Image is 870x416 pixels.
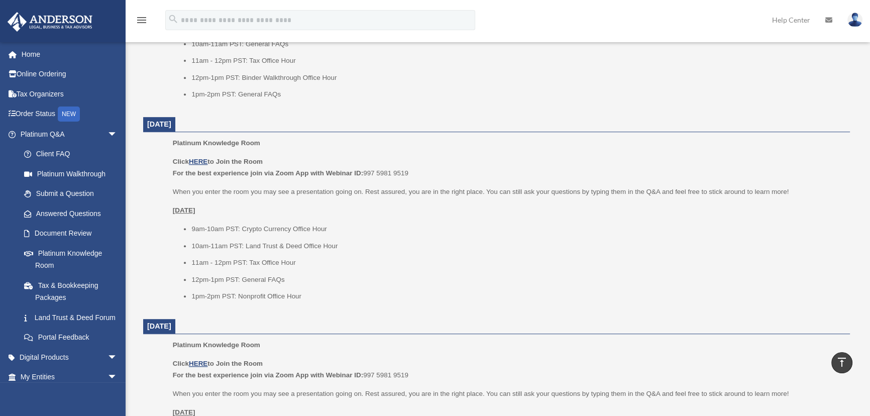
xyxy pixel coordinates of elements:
[136,18,148,26] a: menu
[7,367,133,387] a: My Entitiesarrow_drop_down
[173,341,260,349] span: Platinum Knowledge Room
[136,14,148,26] i: menu
[107,367,128,388] span: arrow_drop_down
[173,388,843,400] p: When you enter the room you may see a presentation going on. Rest assured, you are in the right p...
[58,107,80,122] div: NEW
[173,360,263,367] b: Click to Join the Room
[7,104,133,125] a: Order StatusNEW
[173,158,263,165] b: Click to Join the Room
[14,307,133,328] a: Land Trust & Deed Forum
[191,88,843,100] li: 1pm-2pm PST: General FAQs
[836,356,848,368] i: vertical_align_top
[14,203,133,224] a: Answered Questions
[107,347,128,368] span: arrow_drop_down
[7,124,133,144] a: Platinum Q&Aarrow_drop_down
[191,223,843,235] li: 9am-10am PST: Crypto Currency Office Hour
[7,64,133,84] a: Online Ordering
[173,371,363,379] b: For the best experience join via Zoom App with Webinar ID:
[14,144,133,164] a: Client FAQ
[191,274,843,286] li: 12pm-1pm PST: General FAQs
[173,139,260,147] span: Platinum Knowledge Room
[189,158,207,165] a: HERE
[14,328,133,348] a: Portal Feedback
[14,243,128,275] a: Platinum Knowledge Room
[173,358,843,381] p: 997 5981 9519
[14,275,133,307] a: Tax & Bookkeeping Packages
[14,184,133,204] a: Submit a Question
[147,322,171,330] span: [DATE]
[191,290,843,302] li: 1pm-2pm PST: Nonprofit Office Hour
[5,12,95,32] img: Anderson Advisors Platinum Portal
[191,257,843,269] li: 11am - 12pm PST: Tax Office Hour
[191,240,843,252] li: 10am-11am PST: Land Trust & Deed Office Hour
[173,156,843,179] p: 997 5981 9519
[173,169,363,177] b: For the best experience join via Zoom App with Webinar ID:
[173,206,195,214] u: [DATE]
[847,13,862,27] img: User Pic
[831,352,852,373] a: vertical_align_top
[7,347,133,367] a: Digital Productsarrow_drop_down
[189,360,207,367] a: HERE
[14,164,133,184] a: Platinum Walkthrough
[147,120,171,128] span: [DATE]
[168,14,179,25] i: search
[191,55,843,67] li: 11am - 12pm PST: Tax Office Hour
[14,224,133,244] a: Document Review
[7,84,133,104] a: Tax Organizers
[191,72,843,84] li: 12pm-1pm PST: Binder Walkthrough Office Hour
[107,124,128,145] span: arrow_drop_down
[7,44,133,64] a: Home
[173,186,843,198] p: When you enter the room you may see a presentation going on. Rest assured, you are in the right p...
[191,38,843,50] li: 10am-11am PST: General FAQs
[173,408,195,416] u: [DATE]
